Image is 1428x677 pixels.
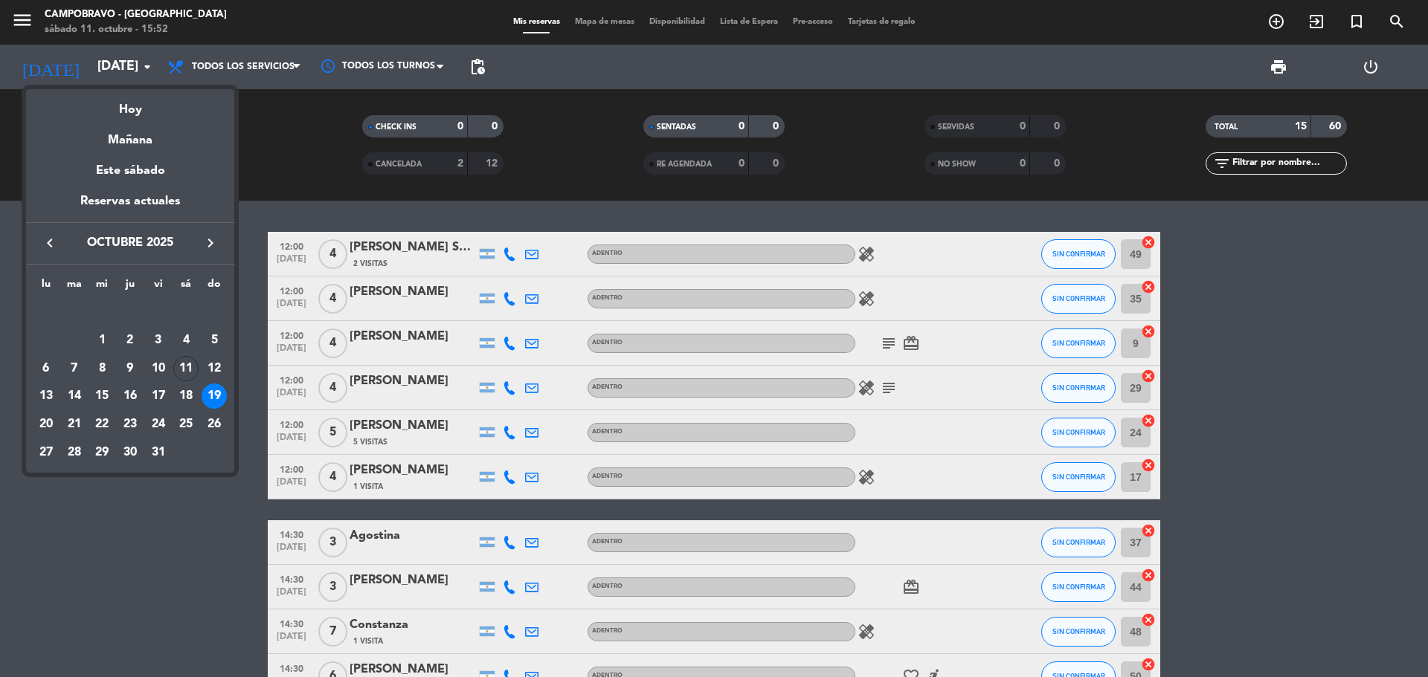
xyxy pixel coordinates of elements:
[146,412,171,437] div: 24
[200,354,228,383] td: 12 de octubre de 2025
[200,382,228,410] td: 19 de octubre de 2025
[26,150,234,192] div: Este sábado
[197,233,224,253] button: keyboard_arrow_right
[116,382,144,410] td: 16 de octubre de 2025
[33,440,59,465] div: 27
[89,412,115,437] div: 22
[118,328,143,353] div: 2
[26,120,234,150] div: Mañana
[60,276,89,299] th: martes
[32,410,60,438] td: 20 de octubre de 2025
[173,356,199,381] div: 11
[173,326,201,354] td: 4 de octubre de 2025
[33,383,59,409] div: 13
[116,438,144,467] td: 30 de octubre de 2025
[116,326,144,354] td: 2 de octubre de 2025
[62,440,87,465] div: 28
[202,234,219,252] i: keyboard_arrow_right
[116,410,144,438] td: 23 de octubre de 2025
[62,383,87,409] div: 14
[32,438,60,467] td: 27 de octubre de 2025
[144,354,173,383] td: 10 de octubre de 2025
[88,410,116,438] td: 22 de octubre de 2025
[88,438,116,467] td: 29 de octubre de 2025
[173,328,199,353] div: 4
[88,326,116,354] td: 1 de octubre de 2025
[41,234,59,252] i: keyboard_arrow_left
[32,298,228,326] td: OCT.
[200,326,228,354] td: 5 de octubre de 2025
[88,382,116,410] td: 15 de octubre de 2025
[144,382,173,410] td: 17 de octubre de 2025
[32,354,60,383] td: 6 de octubre de 2025
[88,354,116,383] td: 8 de octubre de 2025
[62,356,87,381] div: 7
[202,328,227,353] div: 5
[26,89,234,120] div: Hoy
[146,356,171,381] div: 10
[144,438,173,467] td: 31 de octubre de 2025
[118,356,143,381] div: 9
[60,382,89,410] td: 14 de octubre de 2025
[60,354,89,383] td: 7 de octubre de 2025
[144,276,173,299] th: viernes
[173,412,199,437] div: 25
[60,410,89,438] td: 21 de octubre de 2025
[26,192,234,222] div: Reservas actuales
[89,440,115,465] div: 29
[32,382,60,410] td: 13 de octubre de 2025
[118,383,143,409] div: 16
[32,276,60,299] th: lunes
[146,383,171,409] div: 17
[173,276,201,299] th: sábado
[173,383,199,409] div: 18
[62,412,87,437] div: 21
[173,354,201,383] td: 11 de octubre de 2025
[202,412,227,437] div: 26
[118,412,143,437] div: 23
[89,328,115,353] div: 1
[116,276,144,299] th: jueves
[146,328,171,353] div: 3
[200,410,228,438] td: 26 de octubre de 2025
[202,383,227,409] div: 19
[88,276,116,299] th: miércoles
[173,410,201,438] td: 25 de octubre de 2025
[33,412,59,437] div: 20
[173,382,201,410] td: 18 de octubre de 2025
[116,354,144,383] td: 9 de octubre de 2025
[89,383,115,409] div: 15
[202,356,227,381] div: 12
[118,440,143,465] div: 30
[60,438,89,467] td: 28 de octubre de 2025
[200,276,228,299] th: domingo
[36,233,63,253] button: keyboard_arrow_left
[33,356,59,381] div: 6
[144,410,173,438] td: 24 de octubre de 2025
[144,326,173,354] td: 3 de octubre de 2025
[63,233,197,253] span: octubre 2025
[146,440,171,465] div: 31
[89,356,115,381] div: 8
